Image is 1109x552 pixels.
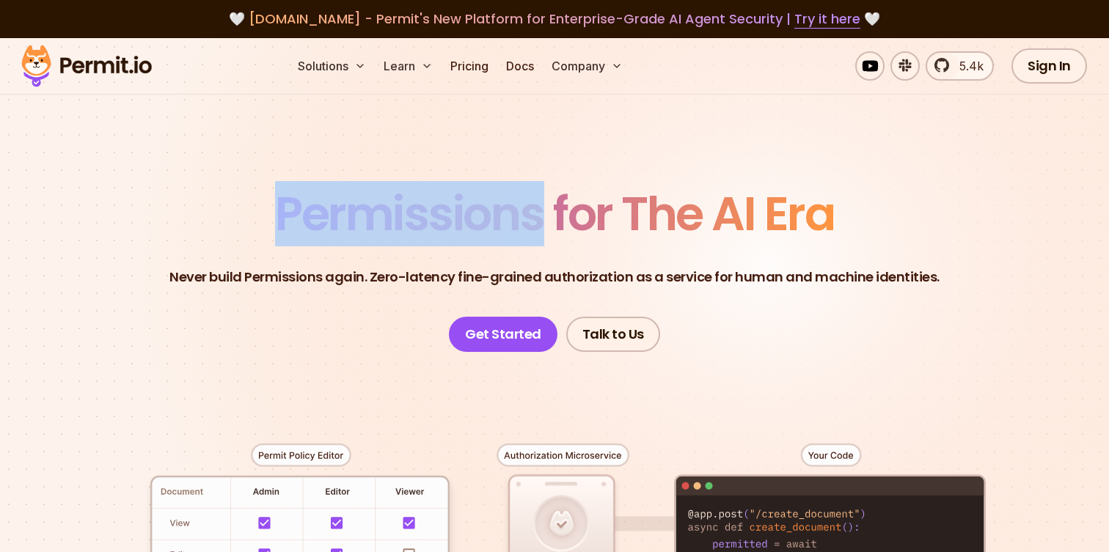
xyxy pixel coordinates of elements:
button: Learn [378,51,439,81]
span: Permissions for The AI Era [275,181,834,246]
a: Get Started [449,317,557,352]
div: 🤍 🤍 [35,9,1074,29]
a: Talk to Us [566,317,660,352]
p: Never build Permissions again. Zero-latency fine-grained authorization as a service for human and... [169,267,940,287]
a: Try it here [794,10,860,29]
a: 5.4k [926,51,994,81]
a: Pricing [444,51,494,81]
img: Permit logo [15,41,158,91]
span: [DOMAIN_NAME] - Permit's New Platform for Enterprise-Grade AI Agent Security | [249,10,860,28]
span: 5.4k [951,57,984,75]
a: Sign In [1011,48,1087,84]
a: Docs [500,51,540,81]
button: Solutions [292,51,372,81]
button: Company [546,51,629,81]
